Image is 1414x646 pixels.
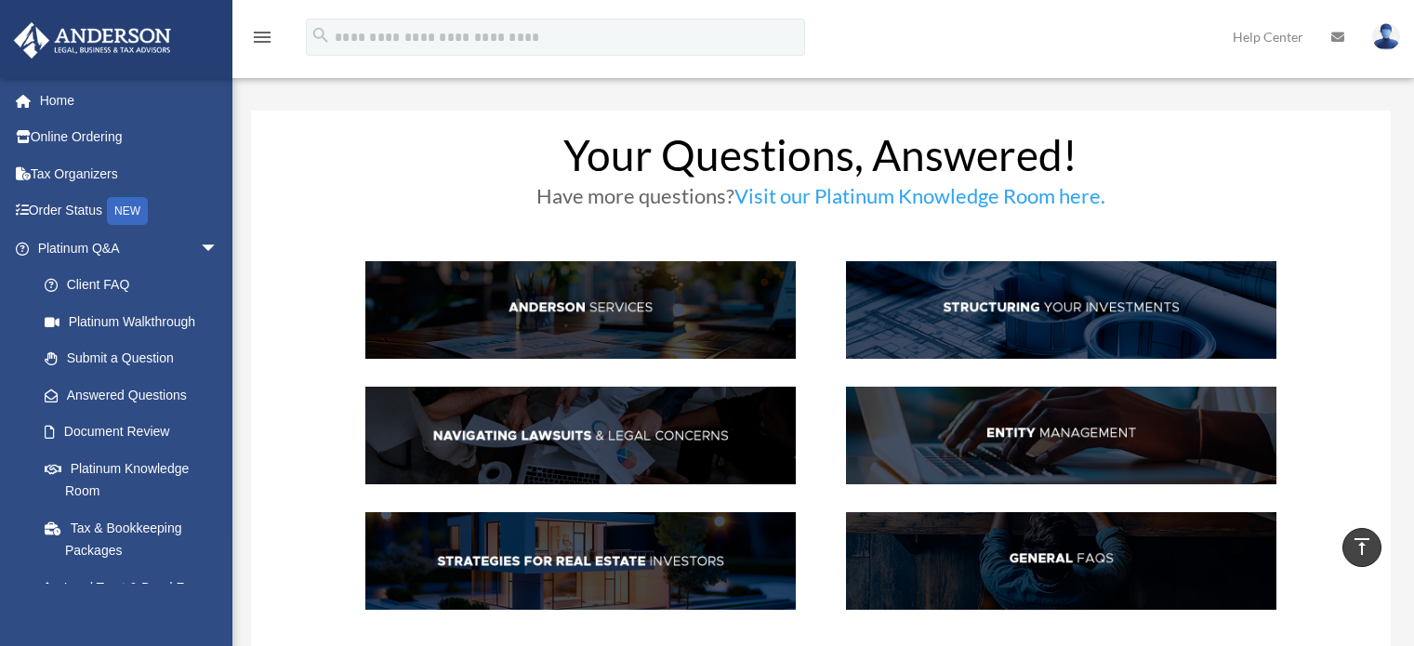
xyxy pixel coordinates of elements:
a: Land Trust & Deed Forum [26,569,246,606]
a: Client FAQ [26,267,237,304]
h3: Have more questions? [365,186,1277,216]
i: vertical_align_top [1351,535,1373,558]
a: Platinum Walkthrough [26,303,246,340]
a: Platinum Q&Aarrow_drop_down [13,230,246,267]
i: menu [251,26,273,48]
img: Anderson Advisors Platinum Portal [8,22,177,59]
a: Home [13,82,246,119]
a: Order StatusNEW [13,192,246,231]
img: StratsRE_hdr [365,512,796,610]
i: search [311,25,331,46]
img: AndServ_hdr [365,261,796,359]
a: Platinum Knowledge Room [26,450,246,509]
a: Online Ordering [13,119,246,156]
a: Visit our Platinum Knowledge Room here. [734,183,1105,218]
a: Submit a Question [26,340,246,377]
span: arrow_drop_down [200,230,237,268]
img: EntManag_hdr [846,387,1276,484]
img: NavLaw_hdr [365,387,796,484]
img: GenFAQ_hdr [846,512,1276,610]
h1: Your Questions, Answered! [365,134,1277,186]
img: User Pic [1372,23,1400,50]
a: vertical_align_top [1342,528,1381,567]
a: Tax Organizers [13,155,246,192]
img: StructInv_hdr [846,261,1276,359]
div: NEW [107,197,148,225]
a: Document Review [26,414,246,451]
a: Answered Questions [26,376,246,414]
a: Tax & Bookkeeping Packages [26,509,246,569]
a: menu [251,33,273,48]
